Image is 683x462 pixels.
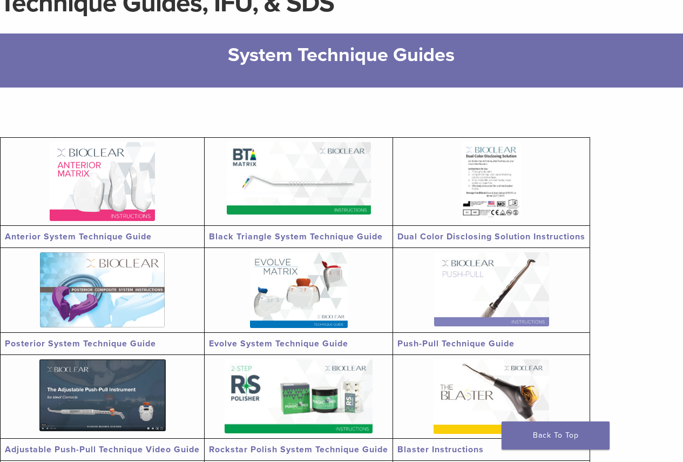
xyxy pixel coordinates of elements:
a: Black Triangle System Technique Guide [209,231,383,242]
h2: System Technique Guides [122,42,561,68]
a: Push-Pull Technique Guide [397,338,515,349]
a: Rockstar Polish System Technique Guide [209,444,388,455]
a: Blaster Instructions [397,444,484,455]
a: Dual Color Disclosing Solution Instructions [397,231,585,242]
a: Adjustable Push-Pull Technique Video Guide [5,444,200,455]
a: Anterior System Technique Guide [5,231,152,242]
a: Back To Top [502,421,610,450]
a: Evolve System Technique Guide [209,338,348,349]
a: Posterior System Technique Guide [5,338,156,349]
